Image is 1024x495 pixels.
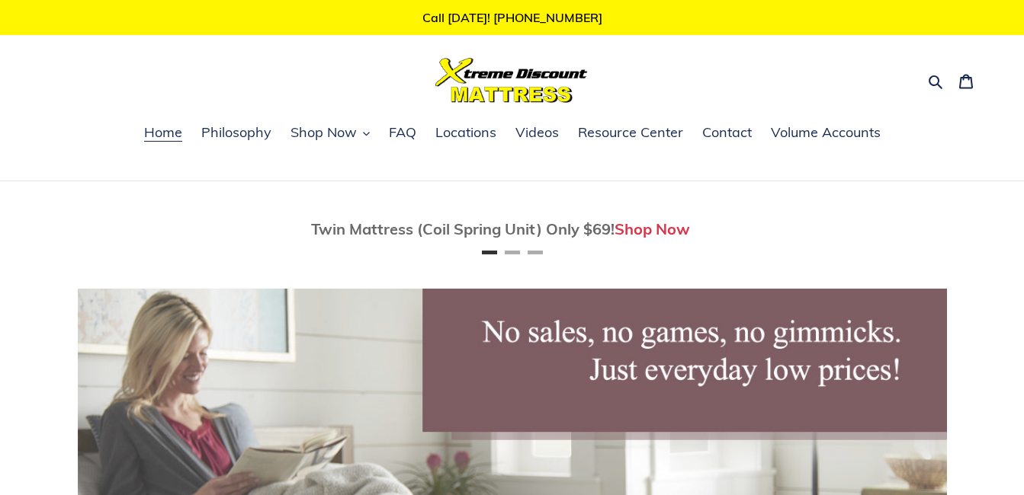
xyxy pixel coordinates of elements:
button: Page 3 [528,251,543,254]
a: Home [136,122,190,145]
img: Xtreme Discount Mattress [435,58,588,103]
button: Shop Now [283,122,377,145]
a: Resource Center [570,122,691,145]
span: Volume Accounts [771,123,881,142]
span: Videos [515,123,559,142]
button: Page 1 [482,251,497,254]
button: Page 2 [505,251,520,254]
span: Philosophy [201,123,271,142]
span: Shop Now [291,123,357,142]
span: Home [144,123,182,142]
a: Contact [695,122,759,145]
a: Locations [428,122,504,145]
span: FAQ [389,123,416,142]
span: Resource Center [578,123,683,142]
span: Contact [702,123,752,142]
a: Shop Now [615,219,690,238]
a: Videos [508,122,567,145]
a: Philosophy [194,122,279,145]
a: FAQ [381,122,424,145]
span: Twin Mattress (Coil Spring Unit) Only $69! [311,219,615,238]
span: Locations [435,123,496,142]
a: Volume Accounts [763,122,888,145]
